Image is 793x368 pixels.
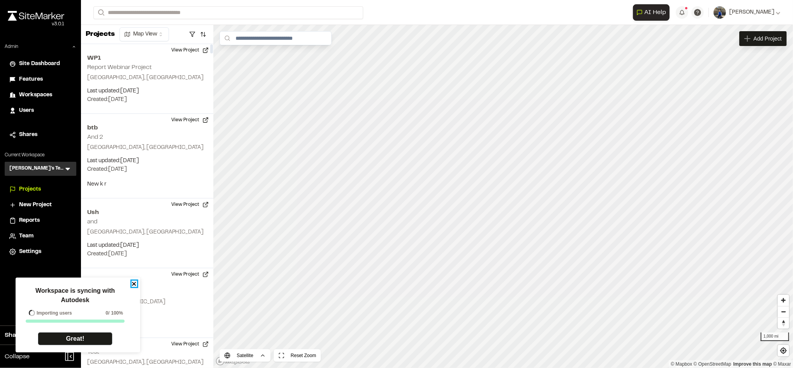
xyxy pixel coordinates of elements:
button: close [132,281,137,287]
button: View Project [167,114,213,126]
div: 1,000 mi [761,333,789,341]
p: Last updated: [DATE] [87,157,207,165]
button: Zoom in [778,295,789,306]
span: Shares [19,131,37,139]
p: Created: [DATE] [87,96,207,104]
img: rebrand.png [8,11,64,21]
div: Oh geez...please don't... [8,21,64,28]
p: Created: [DATE] [87,320,207,328]
a: Mapbox logo [216,357,250,366]
button: Open AI Assistant [633,4,670,21]
span: 0 / [105,310,109,317]
button: Reset bearing to north [778,317,789,329]
span: Share Workspace [5,331,57,340]
p: [GEOGRAPHIC_DATA], [GEOGRAPHIC_DATA] [87,228,207,237]
p: Last updated: [DATE] [87,241,207,250]
h2: btb [87,123,207,133]
p: Created: [DATE] [87,250,207,258]
button: View Project [167,338,213,350]
span: 100% [111,310,123,317]
span: Projects [19,185,41,194]
a: Shares [9,131,72,139]
p: Last updated: [DATE] [87,311,207,320]
h3: [PERSON_NAME]'s Test [9,165,64,173]
span: Users [19,106,34,115]
a: Users [9,106,72,115]
span: Team [19,232,33,241]
p: Last updated: [DATE] [87,87,207,96]
button: View Project [167,268,213,281]
h2: USH [87,278,207,287]
a: New Project [9,201,72,209]
p: Ushuaia, [GEOGRAPHIC_DATA] [87,298,207,306]
span: AI Help [644,8,666,17]
button: Search [93,6,107,19]
a: Maxar [773,361,791,367]
span: Collapse [5,352,30,361]
a: Team [9,232,72,241]
a: Site Dashboard [9,60,72,68]
p: [GEOGRAPHIC_DATA], [GEOGRAPHIC_DATA] [87,358,207,367]
h2: Ush [87,208,207,217]
a: Features [9,75,72,84]
p: New k r [87,180,207,189]
button: [PERSON_NAME] [714,6,781,19]
h2: And 2 [87,134,103,140]
button: Zoom out [778,306,789,317]
h2: and [87,219,97,225]
a: Projects [9,185,72,194]
p: Projects [86,29,115,40]
span: New Project [19,201,52,209]
div: Importing users [26,310,72,317]
p: Admin [5,43,18,50]
p: [GEOGRAPHIC_DATA], [GEOGRAPHIC_DATA] [87,143,207,152]
h2: Report Webinar Project [87,65,152,70]
a: Workspaces [9,91,72,99]
button: View Project [167,198,213,211]
button: View Project [167,44,213,57]
span: Add Project [754,35,782,42]
p: Created: [DATE] [87,165,207,174]
p: Workspace is syncing with Autodesk [21,286,129,305]
span: Features [19,75,43,84]
a: OpenStreetMap [694,361,731,367]
span: Reports [19,216,40,225]
h2: WP1 [87,53,207,63]
p: Current Workspace [5,152,76,159]
canvas: Map [213,25,793,368]
div: Open AI Assistant [633,4,673,21]
span: Site Dashboard [19,60,60,68]
button: Reset Zoom [274,349,321,362]
span: [PERSON_NAME] [729,8,774,17]
a: Reports [9,216,72,225]
button: Satellite [220,349,271,362]
span: Settings [19,248,41,256]
p: [GEOGRAPHIC_DATA], [GEOGRAPHIC_DATA] [87,74,207,82]
a: Great! [38,332,113,345]
a: Mapbox [671,361,692,367]
a: Map feedback [733,361,772,367]
button: Find my location [778,345,789,356]
span: Workspaces [19,91,52,99]
img: User [714,6,726,19]
a: Settings [9,248,72,256]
